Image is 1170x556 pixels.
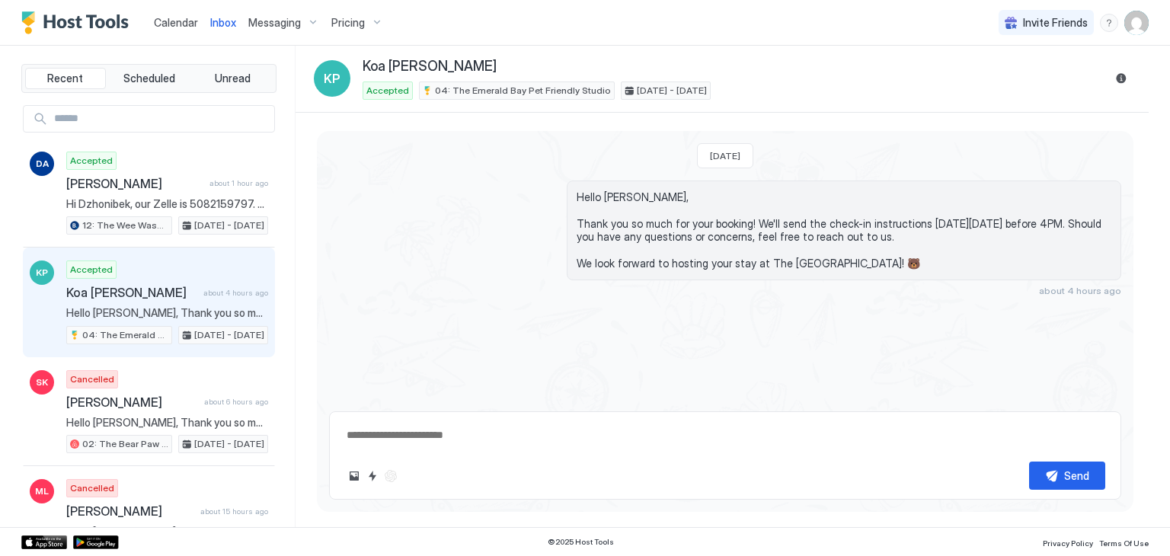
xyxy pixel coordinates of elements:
span: Hello [PERSON_NAME], Thank you so much for your booking! We'll send the check-in instructions [DA... [66,306,268,320]
span: [DATE] - [DATE] [637,84,707,97]
span: [DATE] [710,150,740,161]
span: [PERSON_NAME] [66,395,198,410]
a: Host Tools Logo [21,11,136,34]
a: Google Play Store [73,535,119,549]
button: Quick reply [363,467,382,485]
span: SK [36,375,48,389]
span: © 2025 Host Tools [548,537,614,547]
span: 02: The Bear Paw Pet Friendly King Studio [82,437,168,451]
span: Koa [PERSON_NAME] [66,285,197,300]
button: Unread [192,68,273,89]
button: Scheduled [109,68,190,89]
span: Cancelled [70,372,114,386]
span: Messaging [248,16,301,30]
span: about 4 hours ago [1039,285,1121,296]
span: Unread [215,72,251,85]
span: Hello [PERSON_NAME], Thank you so much for your booking! We'll send the check-in instructions [DA... [66,416,268,430]
button: Send [1029,462,1105,490]
span: [PERSON_NAME] [66,503,194,519]
span: about 1 hour ago [209,178,268,188]
span: Inbox [210,16,236,29]
span: Recent [47,72,83,85]
button: Upload image [345,467,363,485]
span: Cancelled [70,481,114,495]
span: Accepted [366,84,409,97]
span: Pricing [331,16,365,30]
span: KP [324,69,340,88]
span: Terms Of Use [1099,538,1149,548]
span: [DATE] - [DATE] [194,328,264,342]
div: User profile [1124,11,1149,35]
a: Inbox [210,14,236,30]
span: ML [35,484,49,498]
div: tab-group [21,64,277,93]
input: Input Field [48,106,274,132]
span: [DATE] - [DATE] [194,219,264,232]
button: Reservation information [1112,69,1130,88]
span: DA [36,157,49,171]
span: Hello [PERSON_NAME], Thank you so much for your booking! We'll send the check-in instructions [DA... [577,190,1111,270]
span: [PERSON_NAME] [66,176,203,191]
span: Invite Friends [1023,16,1088,30]
span: Calendar [154,16,198,29]
span: about 6 hours ago [204,397,268,407]
span: 12: The Wee Washoe Pet-Friendly Studio [82,219,168,232]
span: Koa [PERSON_NAME] [363,58,497,75]
a: Privacy Policy [1043,534,1093,550]
span: [DATE] - [DATE] [194,437,264,451]
span: 04: The Emerald Bay Pet Friendly Studio [82,328,168,342]
span: about 15 hours ago [200,506,268,516]
span: Hello [PERSON_NAME], Thank you so much for your booking! We'll send the check-in instructions [DA... [66,525,268,538]
a: Terms Of Use [1099,534,1149,550]
span: about 4 hours ago [203,288,268,298]
a: Calendar [154,14,198,30]
div: Send [1064,468,1089,484]
span: Privacy Policy [1043,538,1093,548]
button: Recent [25,68,106,89]
span: Scheduled [123,72,175,85]
div: menu [1100,14,1118,32]
span: 04: The Emerald Bay Pet Friendly Studio [435,84,611,97]
a: App Store [21,535,67,549]
span: KP [36,266,48,280]
span: Hi Dzhonibek, our Zelle is 5082159797. The total cost will be $40. Once you have made the payment... [66,197,268,211]
span: Accepted [70,154,113,168]
span: Accepted [70,263,113,276]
